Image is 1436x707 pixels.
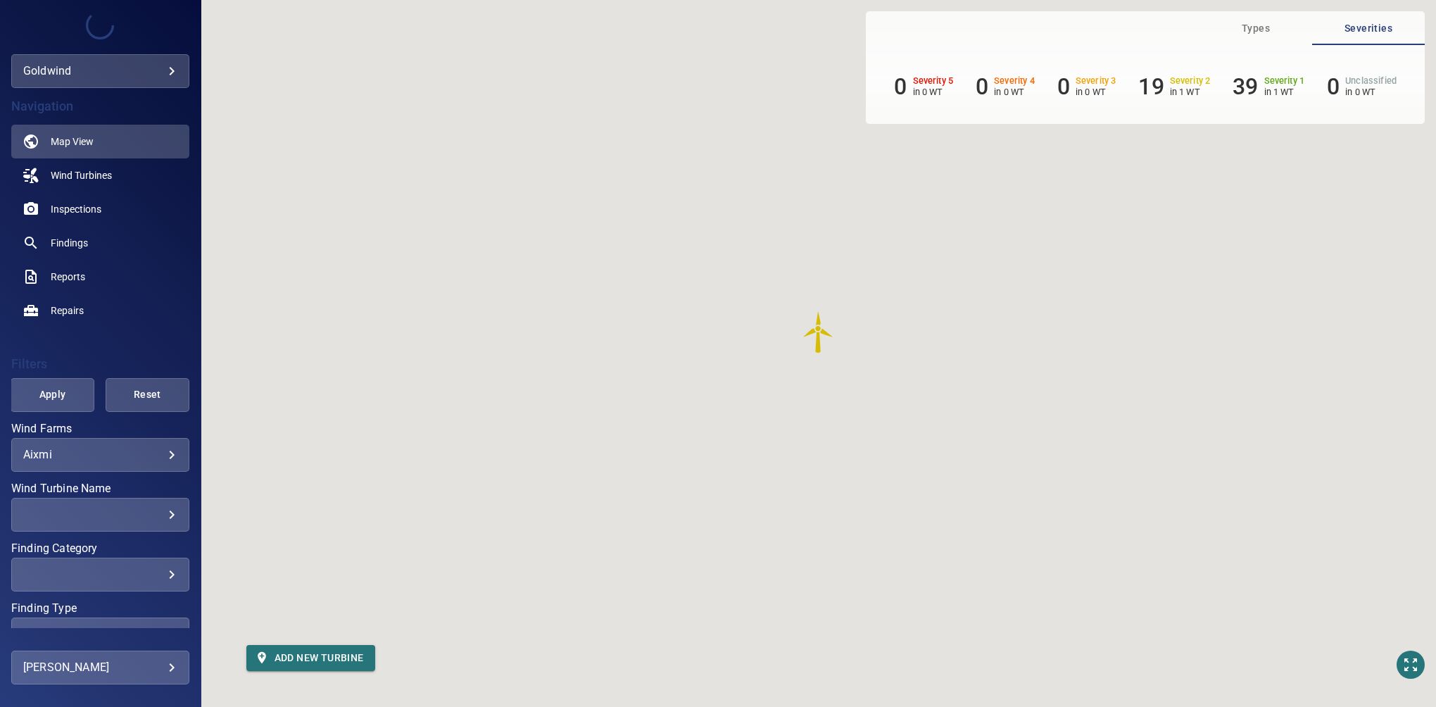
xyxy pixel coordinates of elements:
img: windFarmIconCat2.svg [798,311,840,353]
li: Severity 5 [894,73,953,100]
gmp-advanced-marker: WTG_1 [798,311,840,353]
h4: Filters [11,357,189,371]
a: repairs noActive [11,294,189,327]
p: in 0 WT [1345,87,1397,97]
h6: Severity 2 [1170,76,1211,86]
h4: Navigation [11,99,189,113]
h6: Severity 5 [913,76,954,86]
h6: 0 [894,73,907,100]
h6: 0 [976,73,988,100]
h6: Severity 1 [1264,76,1305,86]
a: inspections noActive [11,192,189,226]
p: in 0 WT [1076,87,1116,97]
div: goldwind [23,60,177,82]
span: Findings [51,236,88,250]
span: Reset [123,386,172,403]
label: Finding Type [11,603,189,614]
button: Reset [106,378,189,412]
h6: Severity 3 [1076,76,1116,86]
span: Add new turbine [258,649,364,667]
label: Finding Category [11,543,189,554]
div: Aixmi [23,448,177,461]
span: Wind Turbines [51,168,112,182]
div: Wind Farms [11,438,189,472]
label: Wind Farms [11,423,189,434]
p: in 0 WT [913,87,954,97]
a: reports noActive [11,260,189,294]
div: goldwind [11,54,189,88]
li: Severity 4 [976,73,1035,100]
span: Inspections [51,202,101,216]
button: Add new turbine [246,645,375,671]
li: Severity 1 [1233,73,1304,100]
h6: Severity 4 [994,76,1035,86]
h6: 39 [1233,73,1258,100]
label: Wind Turbine Name [11,483,189,494]
div: [PERSON_NAME] [23,656,177,679]
span: Severities [1321,20,1416,37]
h6: 0 [1057,73,1070,100]
button: Apply [11,378,94,412]
span: Reports [51,270,85,284]
span: Repairs [51,304,84,318]
span: Map View [51,134,94,149]
h6: 19 [1138,73,1164,100]
a: map active [11,125,189,158]
span: Apply [28,386,77,403]
li: Severity Unclassified [1327,73,1397,100]
div: Wind Turbine Name [11,498,189,532]
h6: 0 [1327,73,1340,100]
li: Severity 3 [1057,73,1116,100]
p: in 0 WT [994,87,1035,97]
a: findings noActive [11,226,189,260]
div: Finding Type [11,618,189,651]
div: Finding Category [11,558,189,592]
li: Severity 2 [1138,73,1210,100]
span: Types [1208,20,1304,37]
p: in 1 WT [1170,87,1211,97]
h6: Unclassified [1345,76,1397,86]
p: in 1 WT [1264,87,1305,97]
a: windturbines noActive [11,158,189,192]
